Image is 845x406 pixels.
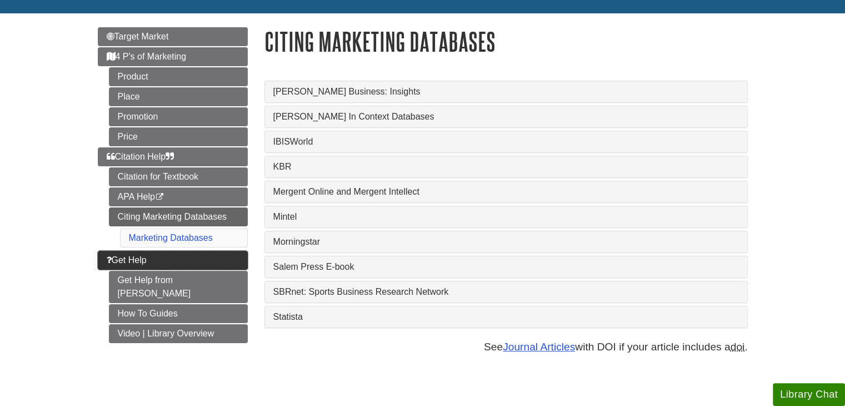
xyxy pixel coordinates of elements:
button: Library Chat [773,383,845,406]
a: Journal Articles [503,341,575,353]
a: Promotion [109,107,248,126]
a: SBRnet: Sports Business Research Network [273,287,739,297]
span: Get Help [107,255,147,265]
abbr: digital object identifier such as 10.1177/‌1032373210373619 [731,341,745,353]
h1: Citing Marketing Databases [264,27,748,56]
a: How To Guides [109,304,248,323]
a: 4 P's of Marketing [98,47,248,66]
a: Place [109,87,248,106]
span: Citation Help [107,152,174,161]
a: APA Help [109,187,248,206]
a: Statista [273,312,739,322]
div: Guide Page Menu [98,27,248,343]
p: See with DOI if your article includes a . [264,339,748,355]
a: Mergent Online and Mergent Intellect [273,187,739,197]
span: Target Market [107,32,169,41]
a: Morningstar [273,237,739,247]
a: Get Help [98,251,248,270]
a: Target Market [98,27,248,46]
a: Citing Marketing Databases [109,207,248,226]
a: Citation for Textbook [109,167,248,186]
a: [PERSON_NAME] Business: Insights [273,87,739,97]
a: Mintel [273,212,739,222]
a: IBISWorld [273,137,739,147]
a: KBR [273,162,739,172]
a: Salem Press E-book [273,262,739,272]
span: 4 P's of Marketing [107,52,187,61]
a: [PERSON_NAME] In Context Databases [273,112,739,122]
i: This link opens in a new window [155,194,164,201]
a: Product [109,67,248,86]
a: Video | Library Overview [109,324,248,343]
a: Marketing Databases [129,233,213,242]
a: Citation Help [98,147,248,166]
a: Get Help from [PERSON_NAME] [109,271,248,303]
a: Price [109,127,248,146]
